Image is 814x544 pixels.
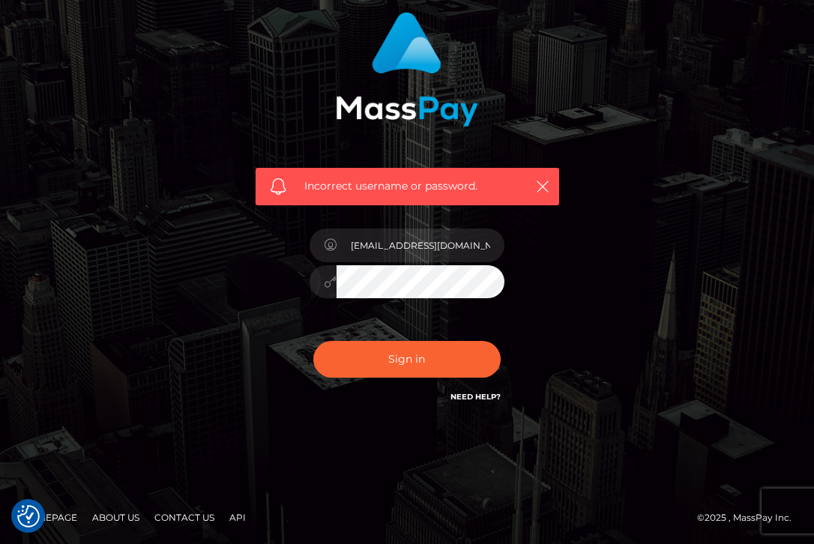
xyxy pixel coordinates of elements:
input: Username... [337,229,504,262]
img: Revisit consent button [17,505,40,528]
a: Homepage [16,506,83,529]
div: © 2025 , MassPay Inc. [697,510,803,526]
button: Consent Preferences [17,505,40,528]
button: Sign in [313,341,501,378]
span: Incorrect username or password. [304,178,518,194]
a: About Us [86,506,145,529]
a: API [223,506,252,529]
a: Contact Us [148,506,220,529]
a: Need Help? [450,392,501,402]
img: MassPay Login [336,12,478,127]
